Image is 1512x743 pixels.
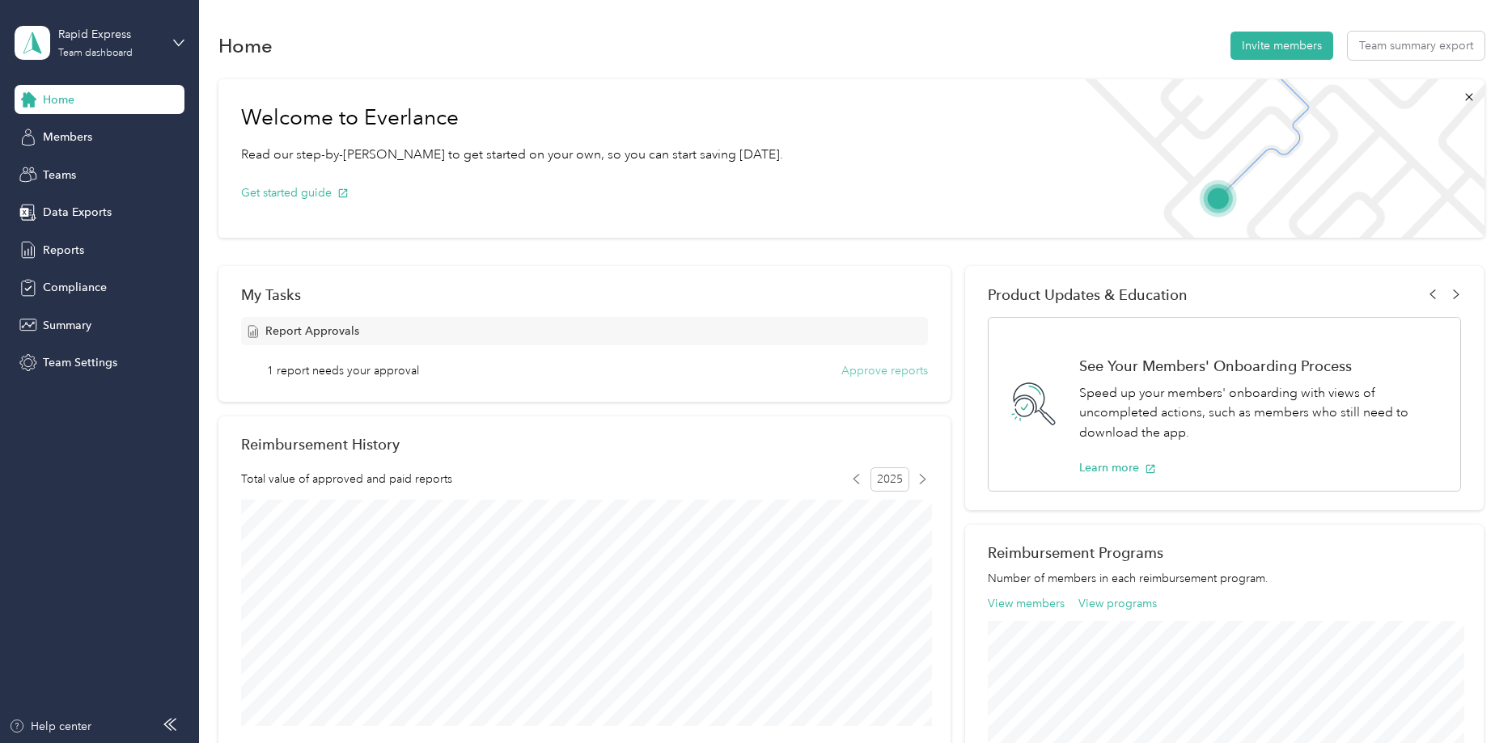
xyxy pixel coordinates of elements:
[1079,459,1156,476] button: Learn more
[1079,357,1444,374] h1: See Your Members' Onboarding Process
[241,184,349,201] button: Get started guide
[241,145,783,165] p: Read our step-by-[PERSON_NAME] to get started on your own, so you can start saving [DATE].
[267,362,419,379] span: 1 report needs your approval
[241,471,452,488] span: Total value of approved and paid reports
[43,354,117,371] span: Team Settings
[1230,32,1333,60] button: Invite members
[1421,652,1512,743] iframe: Everlance-gr Chat Button Frame
[218,37,273,54] h1: Home
[988,286,1188,303] span: Product Updates & Education
[1079,383,1444,443] p: Speed up your members' onboarding with views of uncompleted actions, such as members who still ne...
[988,570,1462,587] p: Number of members in each reimbursement program.
[43,204,112,221] span: Data Exports
[1069,79,1484,238] img: Welcome to everlance
[43,317,91,334] span: Summary
[870,467,909,492] span: 2025
[1078,595,1157,612] button: View programs
[58,26,159,43] div: Rapid Express
[265,323,359,340] span: Report Approvals
[241,436,400,453] h2: Reimbursement History
[988,595,1065,612] button: View members
[43,129,92,146] span: Members
[43,279,107,296] span: Compliance
[988,544,1462,561] h2: Reimbursement Programs
[241,105,783,131] h1: Welcome to Everlance
[43,242,84,259] span: Reports
[1348,32,1484,60] button: Team summary export
[841,362,928,379] button: Approve reports
[9,718,91,735] button: Help center
[241,286,928,303] div: My Tasks
[43,91,74,108] span: Home
[58,49,133,58] div: Team dashboard
[43,167,76,184] span: Teams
